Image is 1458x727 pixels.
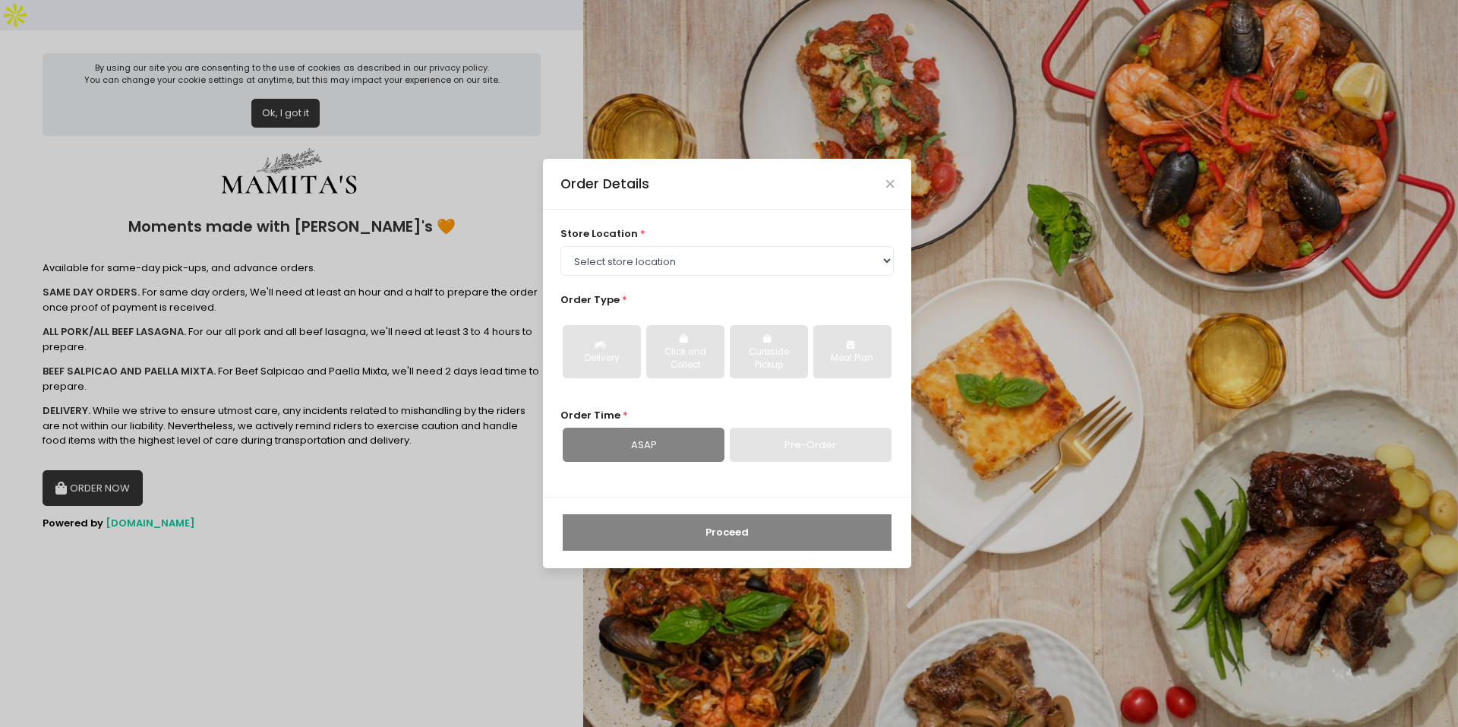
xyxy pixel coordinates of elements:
[560,408,620,422] span: Order Time
[657,346,714,372] div: Click and Collect
[886,180,894,188] button: Close
[563,514,892,551] button: Proceed
[560,174,649,194] div: Order Details
[824,352,881,365] div: Meal Plan
[730,325,808,378] button: Curbside Pickup
[646,325,724,378] button: Click and Collect
[573,352,630,365] div: Delivery
[563,325,641,378] button: Delivery
[813,325,892,378] button: Meal Plan
[560,226,638,241] span: store location
[560,292,620,307] span: Order Type
[740,346,797,372] div: Curbside Pickup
